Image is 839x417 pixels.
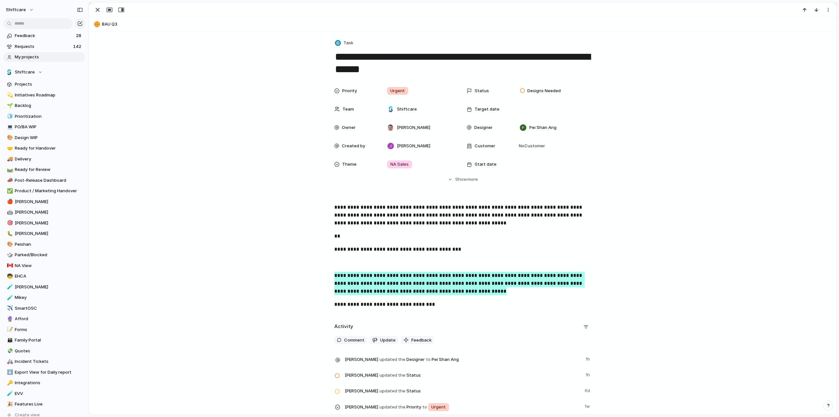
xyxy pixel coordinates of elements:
[7,304,11,312] div: ✈️
[411,337,432,344] span: Feedback
[15,241,83,248] span: Peishan
[3,122,85,132] div: 💻PO/BA WIP
[3,250,85,260] a: 🎲Parked/Blocked
[15,390,83,397] span: EVV
[3,133,85,143] a: 🎨Design WIP
[15,316,83,322] span: Afford
[390,161,409,168] span: NA Sales
[7,251,11,259] div: 🎲
[334,336,367,344] button: Comment
[3,79,85,89] a: Projects
[401,336,434,344] button: Feedback
[3,335,85,345] a: 👪Family Portal
[6,241,12,248] button: 🎨
[6,230,12,237] button: 🐛
[15,54,83,60] span: My projects
[3,271,85,281] div: 🧒EHCA
[380,372,405,379] span: updated the
[585,402,591,410] span: 1w
[6,124,12,130] button: 💻
[380,337,396,344] span: Update
[6,390,12,397] button: 🧪
[15,135,83,141] span: Design WIP
[6,262,12,269] button: 🇨🇦
[7,401,11,408] div: 🎉
[15,81,83,88] span: Projects
[3,240,85,249] a: 🎨Peishan
[475,143,495,149] span: Customer
[3,325,85,335] a: 📝Forms
[15,230,83,237] span: [PERSON_NAME]
[475,106,499,113] span: Target date
[3,176,85,185] div: 📣Post-Release Dashboard
[6,401,12,407] button: 🎉
[7,187,11,195] div: ✅
[370,336,398,344] button: Update
[15,273,83,280] span: EHCA
[15,209,83,216] span: [PERSON_NAME]
[345,386,581,395] span: Status
[334,38,355,48] button: Task
[3,261,85,271] a: 🇨🇦NA View
[527,88,561,94] span: Designs Needed
[474,124,493,131] span: Designer
[15,401,83,407] span: Features Live
[3,31,85,41] a: Feedback28
[15,358,83,365] span: Incident Tickets
[6,198,12,205] button: 🍎
[3,101,85,111] a: 🌱Backlog
[7,294,11,302] div: 🧪
[3,90,85,100] div: 💫Initiatives Roadmap
[6,209,12,216] button: 🤖
[7,134,11,141] div: 🎨
[7,219,11,227] div: 🎯
[517,143,545,149] span: No Customer
[3,367,85,377] div: ⬇️Export View for Daily report
[7,283,11,291] div: 🧪
[3,282,85,292] a: 🧪[PERSON_NAME]
[3,346,85,356] a: 💸Quotes
[7,177,11,184] div: 📣
[15,348,83,354] span: Quotes
[342,161,357,168] span: Theme
[6,305,12,312] button: ✈️
[3,197,85,207] a: 🍎[PERSON_NAME]
[6,284,12,290] button: 🧪
[3,42,85,52] a: Requests142
[7,262,11,269] div: 🇨🇦
[3,207,85,217] div: 🤖[PERSON_NAME]
[7,273,11,280] div: 🧒
[585,386,591,394] span: 6d
[7,337,11,344] div: 👪
[15,369,83,376] span: Export View for Daily report
[6,7,26,13] span: shiftcare
[3,399,85,409] a: 🎉Features Live
[3,229,85,239] a: 🐛[PERSON_NAME]
[15,177,83,184] span: Post-Release Dashboard
[7,198,11,205] div: 🍎
[7,368,11,376] div: ⬇️
[3,112,85,121] a: 🧊Prioritization
[3,389,85,399] a: 🧪EVV
[15,156,83,162] span: Delivery
[3,314,85,324] div: 🔮Afford
[15,262,83,269] span: NA View
[7,113,11,120] div: 🧊
[3,186,85,196] a: ✅Product / Marketing Handover
[76,32,83,39] span: 28
[586,370,591,378] span: 1h
[6,145,12,152] button: 🤝
[7,155,11,163] div: 🚚
[7,358,11,365] div: 🚑
[3,52,85,62] a: My projects
[345,370,582,380] span: Status
[3,378,85,388] a: 🔑Integrations
[7,102,11,110] div: 🌱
